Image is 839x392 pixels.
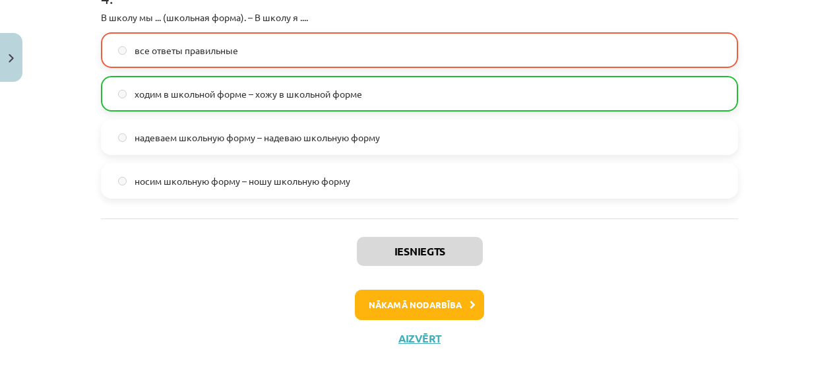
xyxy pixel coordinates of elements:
[101,11,738,24] p: В школу мы ... (школьная форма). – В школу я ....
[135,87,362,101] span: ходим в школьной форме – хожу в школьной форме
[355,290,484,320] button: Nākamā nodarbība
[135,174,350,188] span: носим школьную форму – ношу школьную форму
[118,177,127,185] input: носим школьную форму – ношу школьную форму
[118,90,127,98] input: ходим в школьной форме – хожу в школьной форме
[9,54,14,63] img: icon-close-lesson-0947bae3869378f0d4975bcd49f059093ad1ed9edebbc8119c70593378902aed.svg
[135,44,238,57] span: все ответы правильные
[357,237,483,266] button: Iesniegts
[394,332,445,345] button: Aizvērt
[118,133,127,142] input: надеваем школьную форму – надеваю школьную форму
[135,131,380,145] span: надеваем школьную форму – надеваю школьную форму
[118,46,127,55] input: все ответы правильные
